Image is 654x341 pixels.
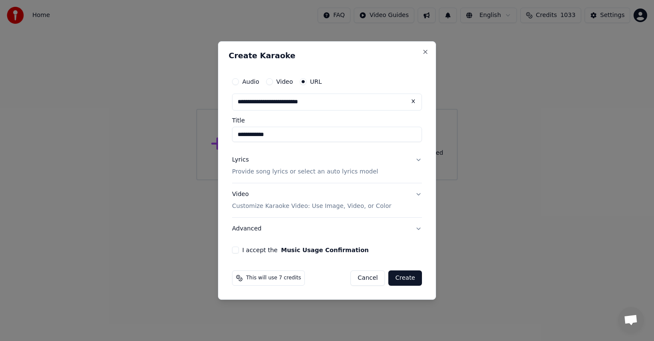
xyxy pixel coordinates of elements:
[242,247,369,253] label: I accept the
[350,270,385,286] button: Cancel
[232,156,249,164] div: Lyrics
[232,190,391,210] div: Video
[229,52,425,60] h2: Create Karaoke
[232,218,422,240] button: Advanced
[276,79,293,85] label: Video
[310,79,322,85] label: URL
[388,270,422,286] button: Create
[242,79,259,85] label: Audio
[281,247,369,253] button: I accept the
[232,117,422,123] label: Title
[232,149,422,183] button: LyricsProvide song lyrics or select an auto lyrics model
[232,168,378,176] p: Provide song lyrics or select an auto lyrics model
[232,202,391,210] p: Customize Karaoke Video: Use Image, Video, or Color
[246,275,301,281] span: This will use 7 credits
[232,183,422,217] button: VideoCustomize Karaoke Video: Use Image, Video, or Color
